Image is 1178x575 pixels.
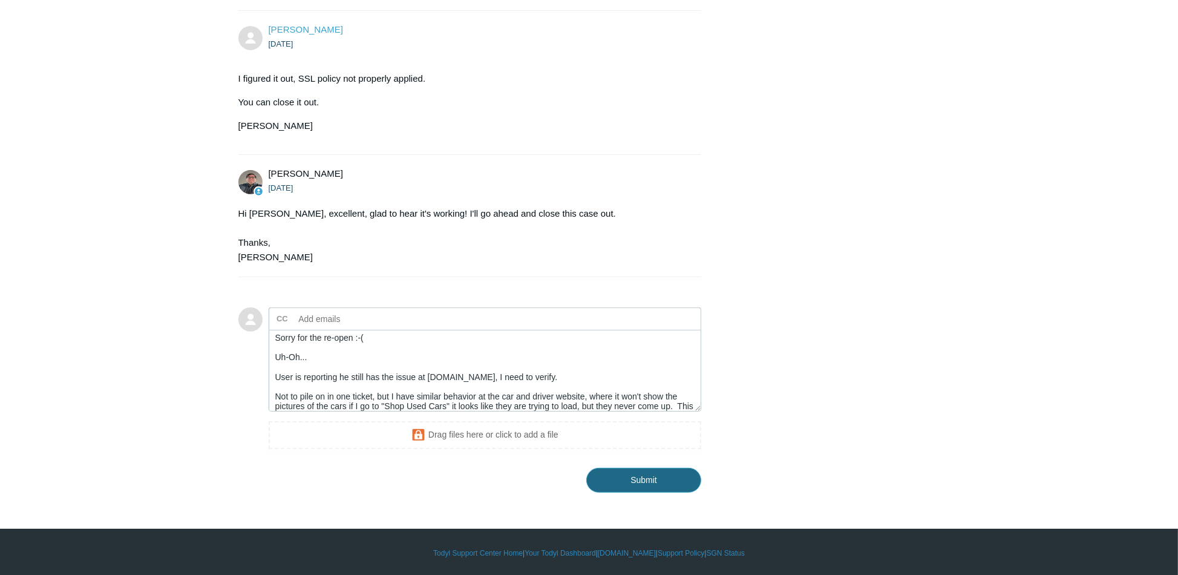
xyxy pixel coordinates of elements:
input: Submit [586,468,701,492]
div: Hi [PERSON_NAME], excellent, glad to hear it's working! I'll go ahead and close this case out. Th... [238,206,690,264]
textarea: Add your reply [269,330,702,412]
time: 09/05/2025, 11:37 [269,183,293,192]
p: [PERSON_NAME] [238,119,690,133]
div: | | | | [238,548,940,559]
time: 09/05/2025, 11:36 [269,39,293,48]
span: Matt Robinson [269,168,343,179]
p: You can close it out. [238,95,690,110]
span: Christopher Sarkisian [269,24,343,34]
a: SGN Status [707,548,745,559]
label: CC [277,310,288,328]
a: [DOMAIN_NAME] [598,548,656,559]
a: [PERSON_NAME] [269,24,343,34]
input: Add emails [294,310,424,328]
a: Your Todyl Dashboard [525,548,595,559]
p: I figured it out, SSL policy not properly applied. [238,71,690,86]
a: Todyl Support Center Home [433,548,523,559]
a: Support Policy [658,548,704,559]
